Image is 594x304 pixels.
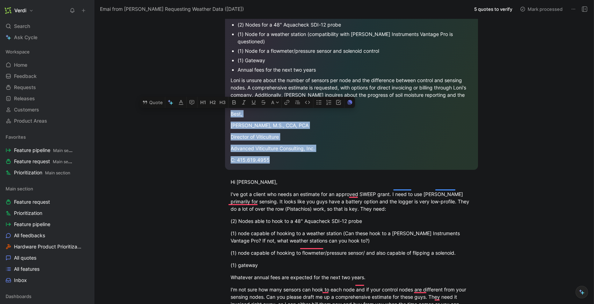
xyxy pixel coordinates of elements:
[238,47,472,55] div: (1) Node for a flowmeter/pressure sensor and solenoid control
[3,156,91,167] a: Feature requestMain section
[3,208,91,218] a: Prioritization
[6,48,30,55] span: Workspace
[3,253,91,263] a: All quotes
[6,133,26,140] span: Favorites
[14,95,35,102] span: Releases
[14,73,37,80] span: Feedback
[231,249,472,256] div: (1) node capable of hooking to flowmeter/pressure sensor/ and also capable of flipping a solenoid.
[3,21,91,31] div: Search
[14,266,39,273] span: All features
[231,190,472,212] div: I've got a client who needs an estimate for an approved SWEEP grant. I need to use [PERSON_NAME] ...
[6,185,33,192] span: Main section
[3,132,91,142] div: Favorites
[14,7,26,14] h1: Verdi
[3,183,91,285] div: Main sectionFeature requestPrioritizationFeature pipelineAll feedbacksHardware Product Prioritiza...
[14,84,36,91] span: Requests
[14,243,82,250] span: Hardware Product Prioritization
[14,277,27,284] span: Inbox
[3,6,35,15] button: VerdiVerdi
[231,178,472,186] div: Hi [PERSON_NAME],
[231,230,472,244] div: (1) node capable of hooking to a weather station (Can these hook to a [PERSON_NAME] Instruments V...
[3,167,91,178] a: PrioritizationMain section
[14,147,74,154] span: Feature pipeline
[14,210,42,217] span: Prioritization
[231,110,472,117] div: Best,
[45,170,70,175] span: Main section
[14,106,39,113] span: Customers
[14,117,47,124] span: Product Areas
[238,57,472,64] div: (1) Gateway
[3,93,91,104] a: Releases
[3,71,91,81] a: Feedback
[100,5,244,13] span: Emai from [PERSON_NAME] Requesting Weather Data ([DATE])
[3,264,91,274] a: All features
[3,82,91,93] a: Requests
[53,159,78,164] span: Main section
[14,198,50,205] span: Feature request
[3,116,91,126] a: Product Areas
[3,230,91,241] a: All feedbacks
[3,104,91,115] a: Customers
[238,66,472,73] div: Annual fees for the next two years
[5,7,12,14] img: Verdi
[3,32,91,43] a: Ask Cycle
[3,46,91,57] div: Workspace
[231,145,472,152] div: Advanced Viticulture Consulting, Inc.
[231,217,472,225] div: (2) Nodes able to hook to a 48" Aquacheck SDI-12 probe
[231,122,472,129] div: [PERSON_NAME], M.S., CCA, PCA
[53,148,78,153] span: Main section
[14,221,50,228] span: Feature pipeline
[471,4,515,14] button: 5 quotes to verify
[3,219,91,230] a: Feature pipeline
[231,77,472,106] div: Loni is unsure about the number of sensors per node and the difference between control and sensin...
[3,291,91,302] div: Dashboards
[3,60,91,70] a: Home
[231,274,472,281] div: Whatever annual fees are expected for the next two years.
[3,145,91,155] a: Feature pipelineMain section
[517,4,566,14] button: Mark processed
[14,22,30,30] span: Search
[238,30,472,45] div: (1) Node for a weather station (compatibility with [PERSON_NAME] Instruments Vantage Pro is quest...
[14,158,74,165] span: Feature request
[231,156,472,164] div: C: 415.619.4955
[3,241,91,252] a: Hardware Product Prioritization
[14,61,27,68] span: Home
[3,275,91,285] a: Inbox
[3,183,91,194] div: Main section
[14,33,37,42] span: Ask Cycle
[6,293,31,300] span: Dashboards
[14,254,36,261] span: All quotes
[238,21,472,28] div: (2) Nodes for a 48" Aquacheck SDI-12 probe
[14,169,70,176] span: Prioritization
[3,197,91,207] a: Feature request
[231,261,472,269] div: (1) gateway
[14,232,45,239] span: All feedbacks
[231,133,472,140] div: Director of Viticulture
